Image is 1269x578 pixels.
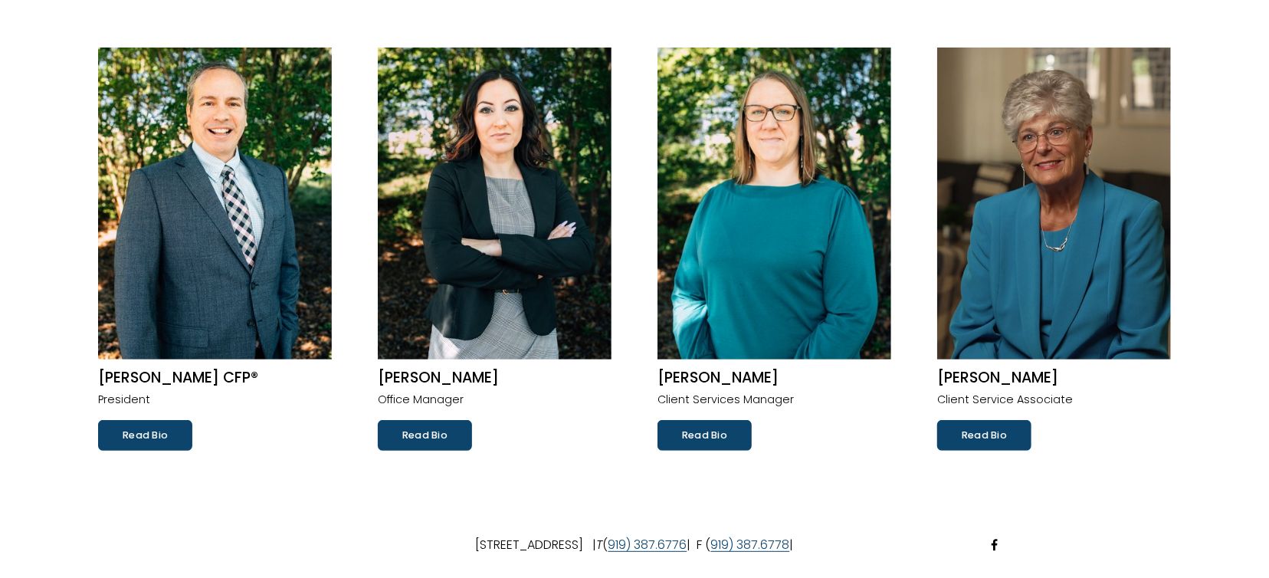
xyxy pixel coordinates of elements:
[378,369,612,388] h2: [PERSON_NAME]
[98,48,332,360] img: Robert W. Volpe CFP®
[98,420,192,451] a: Read Bio
[937,390,1171,410] p: Client Service Associate
[378,420,472,451] a: Read Bio
[98,390,332,410] p: President
[657,390,891,410] p: Client Services Manager
[937,369,1171,388] h2: [PERSON_NAME]
[98,369,332,388] h2: [PERSON_NAME] CFP®
[378,390,612,410] p: Office Manager
[597,536,603,553] em: T
[657,48,891,360] img: Kerri Pait
[608,534,687,557] a: 919) 387.6776
[937,420,1031,451] a: Read Bio
[378,48,612,360] img: Lisa M. Coello
[989,539,1001,551] a: Facebook
[657,369,891,388] h2: [PERSON_NAME]
[657,420,752,451] a: Read Bio
[98,534,1171,557] p: [STREET_ADDRESS] | ( | F ( |
[711,534,790,557] a: 919) 387.6778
